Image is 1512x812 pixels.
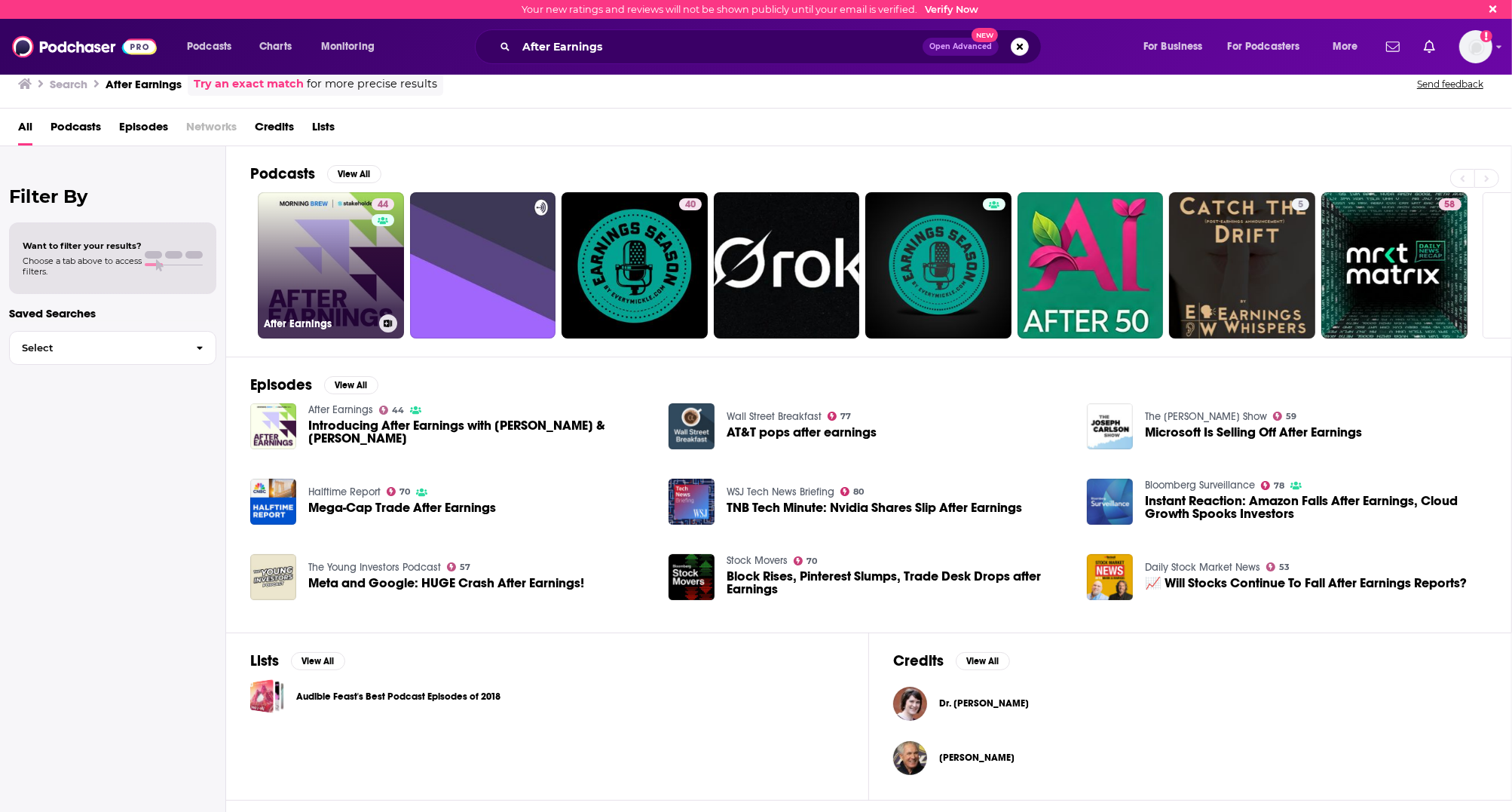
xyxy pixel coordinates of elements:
a: Charts [249,35,301,59]
span: Monitoring [321,36,375,57]
a: Meta and Google: HUGE Crash After Earnings! [308,577,584,590]
button: Select [9,331,216,365]
span: AT&T pops after earnings [727,426,877,439]
a: 70 [387,487,411,496]
a: TNB Tech Minute: Nvidia Shares Slip After Earnings [727,501,1022,514]
button: Open AdvancedNew [923,38,999,56]
a: Stock Movers [727,554,788,567]
a: Show notifications dropdown [1380,34,1406,60]
span: 59 [1286,413,1296,420]
a: Try an exact match [194,75,304,93]
h3: After Earnings [264,317,373,330]
img: Meta and Google: HUGE Crash After Earnings! [250,554,296,600]
a: Block Rises, Pinterest Slumps, Trade Desk Drops after Earnings [727,570,1069,596]
a: WSJ Tech News Briefing [727,486,834,498]
a: ListsView All [250,651,345,670]
img: Dr. Aedín Doris [893,687,927,721]
a: Dr. Aedín Doris [939,697,1029,709]
img: Instant Reaction: Amazon Falls After Earnings, Cloud Growth Spooks Investors [1087,479,1133,525]
button: Show profile menu [1459,30,1492,63]
button: open menu [1218,35,1322,59]
button: open menu [176,35,251,59]
button: View All [956,652,1010,670]
div: 0 [845,198,853,332]
a: Audible Feast's Best Podcast Episodes of 2018 [250,679,284,713]
a: Introducing After Earnings with Austin Hankwitz & Katie Perry [250,403,296,449]
span: Want to filter your results? [23,241,142,251]
a: EpisodesView All [250,375,378,394]
a: 44 [379,406,405,415]
a: Episodes [119,115,168,146]
img: Block Rises, Pinterest Slumps, Trade Desk Drops after Earnings [669,554,715,600]
a: Credits [255,115,294,146]
span: 53 [1279,564,1290,571]
a: 58 [1439,198,1461,210]
a: 59 [1273,412,1297,421]
span: Networks [186,115,237,146]
button: Darrell WaltripDarrell Waltrip [893,734,1487,782]
div: Search podcasts, credits, & more... [489,29,1056,64]
a: Podchaser - Follow, Share and Rate Podcasts [12,32,157,61]
a: 5 [1169,192,1315,339]
span: Lists [312,115,335,146]
a: 44 [372,198,394,210]
a: 40 [562,192,708,339]
a: PodcastsView All [250,164,381,183]
span: Choose a tab above to access filters. [23,256,142,277]
a: 78 [1261,481,1285,490]
a: 77 [828,412,852,421]
span: 70 [807,558,817,565]
a: 80 [840,487,865,496]
a: Verify Now [926,4,979,15]
img: User Profile [1459,30,1492,63]
span: For Podcasters [1228,36,1300,57]
a: Introducing After Earnings with Austin Hankwitz & Katie Perry [308,419,650,445]
button: View All [291,652,345,670]
span: All [18,115,32,146]
span: 📈 Will Stocks Continue To Fall After Earnings Reports? [1145,577,1467,590]
span: 57 [460,564,470,571]
h2: Credits [893,651,944,670]
svg: Email not verified [1480,30,1492,42]
span: Introducing After Earnings with [PERSON_NAME] & [PERSON_NAME] [308,419,650,445]
a: Podcasts [51,115,101,146]
a: 57 [447,562,471,571]
button: open menu [311,35,394,59]
img: 📈 Will Stocks Continue To Fall After Earnings Reports? [1087,554,1133,600]
h2: Filter By [9,185,216,207]
img: TNB Tech Minute: Nvidia Shares Slip After Earnings [669,479,715,525]
button: Send feedback [1413,78,1488,90]
div: Your new ratings and reviews will not be shown publicly until your email is verified. [522,4,979,15]
a: Audible Feast's Best Podcast Episodes of 2018 [296,688,500,705]
img: Darrell Waltrip [893,741,927,775]
span: Logged in as sgibby [1459,30,1492,63]
a: After Earnings [308,403,373,416]
span: New [972,28,999,42]
span: For Business [1143,36,1203,57]
a: Show notifications dropdown [1418,34,1441,60]
a: Bloomberg Surveillance [1145,479,1255,492]
h3: After Earnings [106,77,182,91]
a: Halftime Report [308,486,381,498]
span: for more precise results [307,75,437,93]
span: 77 [840,413,851,420]
a: Wall Street Breakfast [727,410,822,423]
a: 58 [1321,192,1468,339]
h2: Lists [250,651,279,670]
a: 40 [679,198,702,210]
img: AT&T pops after earnings [669,403,715,449]
a: Instant Reaction: Amazon Falls After Earnings, Cloud Growth Spooks Investors [1145,495,1487,520]
button: Dr. Aedín DorisDr. Aedín Doris [893,679,1487,728]
span: 80 [853,489,864,495]
span: Select [10,343,184,353]
span: 70 [399,489,410,495]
